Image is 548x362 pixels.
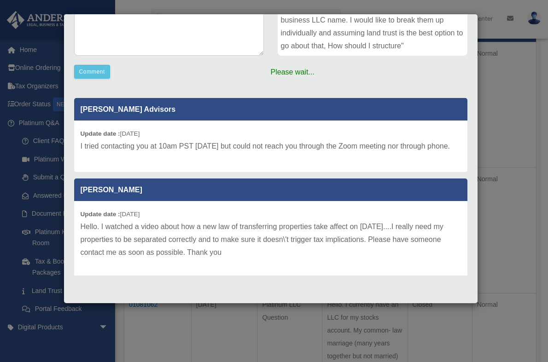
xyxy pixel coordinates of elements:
[81,130,120,137] b: Update date :
[81,211,140,218] small: [DATE]
[74,98,467,121] p: [PERSON_NAME] Advisors
[81,220,461,259] p: Hello. I watched a video about how a new law of transferring properties take affect on [DATE].......
[81,130,140,137] small: [DATE]
[74,178,467,201] p: [PERSON_NAME]
[81,140,461,153] p: I tried contacting you at 10am PST [DATE] but could not reach you through the Zoom meeting nor th...
[74,65,111,79] button: Comment
[81,211,120,218] b: Update date :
